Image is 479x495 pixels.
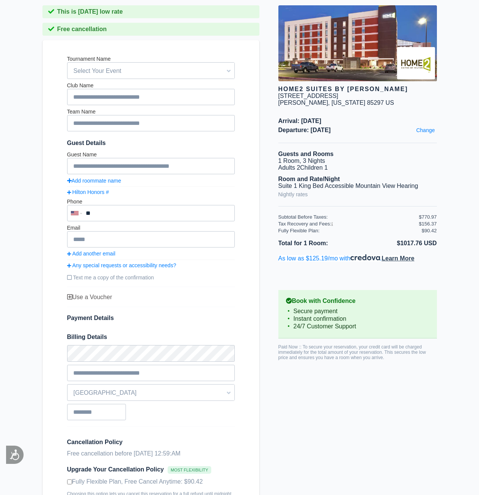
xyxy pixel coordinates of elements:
a: Any special requests or accessibility needs? [67,262,235,268]
li: 24/7 Customer Support [286,323,429,330]
div: Fully Flexible Plan: [278,228,422,233]
span: Select Your Event [68,65,234,77]
label: Guest Name [67,151,97,158]
span: [US_STATE] [331,99,365,106]
span: Guest Details [67,140,235,147]
li: 1 Room, 3 Nights [278,158,437,164]
div: $156.37 [419,221,437,227]
a: Nightly rates [278,189,308,199]
div: This is [DATE] low rate [42,5,259,18]
span: As low as $125.19/mo with . [278,255,415,262]
div: Free cancellation [42,23,259,36]
span: Cancellation Policy [67,439,235,446]
li: Secure payment [286,307,429,315]
li: Suite 1 King Bed Accessible Mountain View Hearing [278,183,437,189]
label: Team Name [67,109,96,115]
label: Fully Flexible Plan, Free Cancel Anytime: $90.42 [67,478,203,485]
div: Home2 Suites by [PERSON_NAME] [278,86,437,93]
label: Club Name [67,82,94,88]
a: Add another email [67,251,235,257]
label: Tournament Name [67,56,111,62]
span: Upgrade Your Cancellation Policy [67,466,235,474]
div: [STREET_ADDRESS] [278,93,338,99]
span: Payment Details [67,315,114,321]
input: Fully Flexible Plan, Free Cancel Anytime: $90.42 [67,479,72,484]
div: Subtotal Before Taxes: [278,214,419,220]
a: Change [414,125,437,135]
img: Brand logo for Home2 Suites by Hilton Gilbert [397,47,435,79]
label: Phone [67,199,82,205]
span: Billing Details [67,334,235,341]
span: Children 1 [300,164,328,171]
div: $90.42 [422,228,437,233]
a: Add roommate name [67,178,121,184]
label: Text me a copy of the confirmation [67,271,235,284]
span: [GEOGRAPHIC_DATA] [68,386,234,399]
a: Hilton Honors # [67,189,235,195]
span: Most Flexibility [168,466,211,474]
img: hotel image [278,5,437,81]
div: United States: +1 [68,206,84,221]
span: Departure: [DATE] [278,127,437,134]
div: Use a Voucher [67,294,235,301]
p: Free cancellation before [DATE] 12:59:AM [67,450,235,457]
li: Adults 2 [278,164,437,171]
b: Guests and Rooms [278,151,334,157]
span: 85297 [367,99,384,106]
b: Room and Rate/Night [278,176,340,182]
a: As low as $125.19/mo with.Learn More [278,255,415,262]
span: Learn More [382,255,414,262]
li: $1017.76 USD [358,238,437,248]
li: Instant confirmation [286,315,429,323]
span: Arrival: [DATE] [278,118,437,125]
label: Email [67,225,80,231]
div: $770.97 [419,214,437,220]
b: Book with Confidence [286,298,429,304]
div: Tax Recovery and Fees: [278,221,419,227]
li: Total for 1 Room: [278,238,358,248]
span: Paid Now :: To secure your reservation, your credit card will be charged immediately for the tota... [278,344,426,360]
span: US [386,99,394,106]
span: [PERSON_NAME], [278,99,330,106]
